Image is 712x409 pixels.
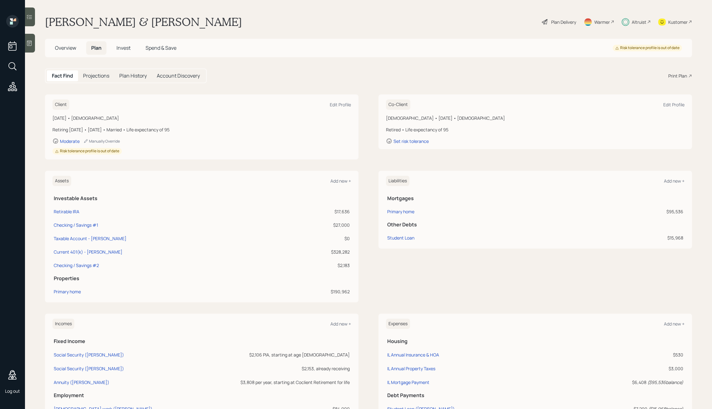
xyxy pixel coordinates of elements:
[60,138,80,144] div: Moderate
[55,149,119,154] div: Risk tolerance profile is out of date
[387,235,414,241] div: Student Loan
[286,235,350,242] div: $0
[146,44,176,51] span: Spend & Save
[568,235,683,241] div: $15,968
[5,388,20,394] div: Log out
[386,319,410,329] h6: Expenses
[615,45,680,51] div: Risk tolerance profile is out of date
[386,99,410,110] h6: Co-Client
[54,338,350,344] h5: Fixed Income
[54,235,126,242] div: Taxable Account - [PERSON_NAME]
[387,338,683,344] h5: Housing
[54,222,98,228] div: Checking / Savings #1
[54,262,99,269] div: Checking / Savings #2
[386,126,685,133] div: Retired • Life expectancy of 95
[663,102,685,108] div: Edit Profile
[54,195,350,201] h5: Investable Assets
[386,176,409,186] h6: Liabilities
[116,44,131,51] span: Invest
[551,351,683,358] div: $530
[54,275,350,281] h5: Properties
[647,379,683,385] i: ( $95,536 balance)
[119,73,147,79] h5: Plan History
[54,288,81,295] div: Primary home
[551,379,683,386] div: $6,408
[387,392,683,398] h5: Debt Payments
[195,351,350,358] div: $2,106 PIA, starting at age [DEMOGRAPHIC_DATA]
[387,195,683,201] h5: Mortgages
[286,208,350,215] div: $17,636
[55,44,76,51] span: Overview
[393,138,429,144] div: Set risk tolerance
[387,208,414,215] div: Primary home
[45,15,242,29] h1: [PERSON_NAME] & [PERSON_NAME]
[157,73,200,79] h5: Account Discovery
[54,249,122,255] div: Current 401(k) - [PERSON_NAME]
[664,321,685,327] div: Add new +
[664,178,685,184] div: Add new +
[386,115,685,121] div: [DEMOGRAPHIC_DATA] • [DATE] • [DEMOGRAPHIC_DATA]
[54,352,124,358] div: Social Security ([PERSON_NAME])
[52,115,351,121] div: [DATE] • [DEMOGRAPHIC_DATA]
[330,321,351,327] div: Add new +
[83,73,109,79] h5: Projections
[551,365,683,372] div: $3,000
[668,73,687,79] div: Print Plan
[551,19,576,25] div: Plan Delivery
[83,139,120,144] div: Manually Override
[52,126,351,133] div: Retiring [DATE] • [DATE] • Married • Life expectancy of 95
[330,178,351,184] div: Add new +
[54,392,350,398] h5: Employment
[594,19,610,25] div: Warmer
[91,44,101,51] span: Plan
[54,366,124,371] div: Social Security ([PERSON_NAME])
[52,99,69,110] h6: Client
[568,208,683,215] div: $95,536
[286,262,350,269] div: $2,183
[52,73,73,79] h5: Fact Find
[387,366,435,371] div: IL Annual Property Taxes
[632,19,646,25] div: Altruist
[387,222,683,228] h5: Other Debts
[52,319,74,329] h6: Incomes
[52,176,71,186] h6: Assets
[54,208,79,215] div: Retirable IRA
[286,222,350,228] div: $27,000
[195,379,350,386] div: $3,808 per year, starting at Coclient Retirement for life
[54,379,109,385] div: Annuity ([PERSON_NAME])
[286,249,350,255] div: $328,282
[195,365,350,372] div: $2,153, already receiving
[668,19,688,25] div: Kustomer
[286,288,350,295] div: $190,962
[387,352,439,358] div: IL Annual Insurance & HOA
[330,102,351,108] div: Edit Profile
[387,379,429,385] div: IL Mortgage Payment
